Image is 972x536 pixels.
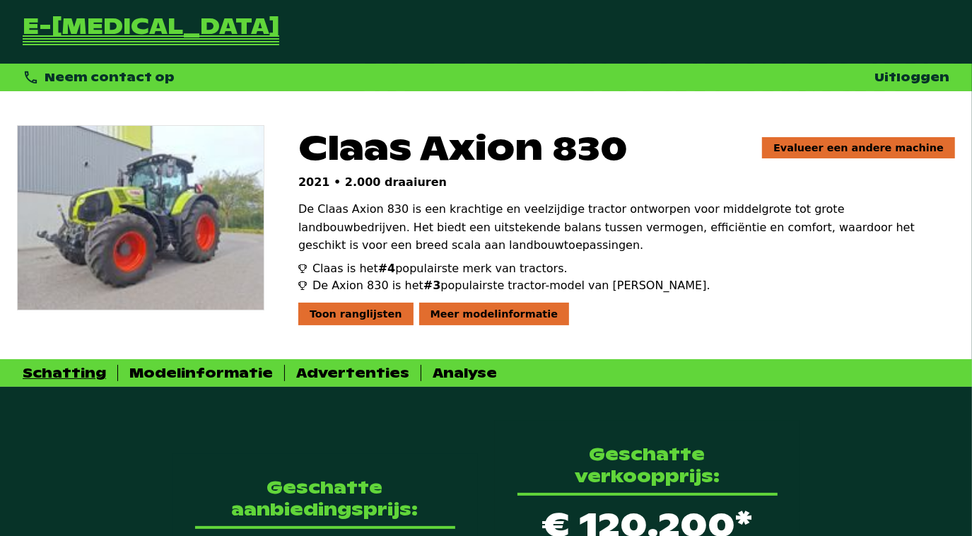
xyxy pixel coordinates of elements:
[378,262,396,275] span: #4
[129,365,273,381] div: Modelinformatie
[298,303,414,325] div: Toon ranglijsten
[423,279,441,292] span: #3
[23,69,175,86] div: Neem contact op
[312,260,568,277] span: Claas is het populairste merk van tractors.
[18,126,264,310] img: Claas Axion 830 CMATIC
[419,303,570,325] div: Meer modelinformatie
[874,70,949,85] a: Uitloggen
[298,175,955,189] p: 2021 • 2.000 draaiuren
[762,137,955,158] a: Evalueer een andere machine
[517,443,778,487] p: Geschatte verkoopprijs:
[312,277,710,294] span: De Axion 830 is het populairste tractor-model van [PERSON_NAME].
[23,17,279,47] a: Terug naar de startpagina
[45,70,175,85] span: Neem contact op
[296,365,409,381] div: Advertenties
[298,200,955,255] p: De Claas Axion 830 is een krachtige en veelzijdige tractor ontworpen voor middelgrote tot grote l...
[433,365,497,381] div: Analyse
[195,477,455,520] p: Geschatte aanbiedingsprijs:
[23,365,106,381] div: Schatting
[298,125,628,170] span: Claas Axion 830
